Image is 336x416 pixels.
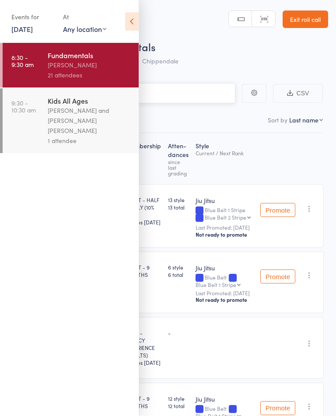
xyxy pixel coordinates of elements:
[122,137,164,180] div: Membership
[168,159,189,176] div: since last grading
[3,43,139,87] a: 8:30 -9:30 amFundamentals[PERSON_NAME]21 attendees
[11,10,54,24] div: Events for
[260,203,295,217] button: Promote
[125,359,161,366] div: Expires [DATE]
[164,137,192,180] div: Atten­dances
[196,231,253,238] div: Not ready to promote
[168,402,189,409] span: 12 total
[48,60,131,70] div: [PERSON_NAME]
[196,274,253,287] div: Blue Belt
[11,24,33,34] a: [DATE]
[168,203,189,211] span: 13 total
[168,196,189,203] span: 13 style
[196,263,253,272] div: Jiu Jitsu
[168,395,189,402] span: 12 style
[273,84,323,103] button: CSV
[196,196,253,205] div: Jiu Jitsu
[125,395,161,409] div: ADULT - 9 MONTHS
[11,99,36,113] time: 9:30 - 10:30 am
[289,115,318,124] div: Last name
[196,290,253,296] small: Last Promoted: [DATE]
[11,54,34,68] time: 8:30 - 9:30 am
[268,115,287,124] label: Sort by
[125,218,161,226] div: Expires [DATE]
[125,329,161,366] div: TRIAL - LEGACY EXPERIENCE (ADULTS)
[125,263,161,278] div: ADULT - 9 MONTHS
[142,56,178,65] span: Chippendale
[48,96,131,105] div: Kids All Ages
[196,224,253,231] small: Last Promoted: [DATE]
[168,329,189,336] div: -
[283,10,328,28] a: Exit roll call
[48,136,131,146] div: 1 attendee
[125,196,161,226] div: ADULT - HALF YEARLY (10% OFF)
[63,24,106,34] div: Any location
[3,88,139,153] a: 9:30 -10:30 amKids All Ages[PERSON_NAME] and [PERSON_NAME] [PERSON_NAME]1 attendee
[48,105,131,136] div: [PERSON_NAME] and [PERSON_NAME] [PERSON_NAME]
[63,10,106,24] div: At
[192,137,257,180] div: Style
[196,395,253,403] div: Jiu Jitsu
[168,271,189,278] span: 6 total
[48,50,131,60] div: Fundamentals
[205,214,246,220] div: Blue Belt 2 Stripe
[196,282,236,287] div: Blue Belt 1 Stripe
[196,296,253,303] div: Not ready to promote
[260,401,295,415] button: Promote
[196,207,253,222] div: Blue Belt 1 Stripe
[48,70,131,80] div: 21 attendees
[260,269,295,283] button: Promote
[196,150,253,156] div: Current / Next Rank
[168,263,189,271] span: 6 style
